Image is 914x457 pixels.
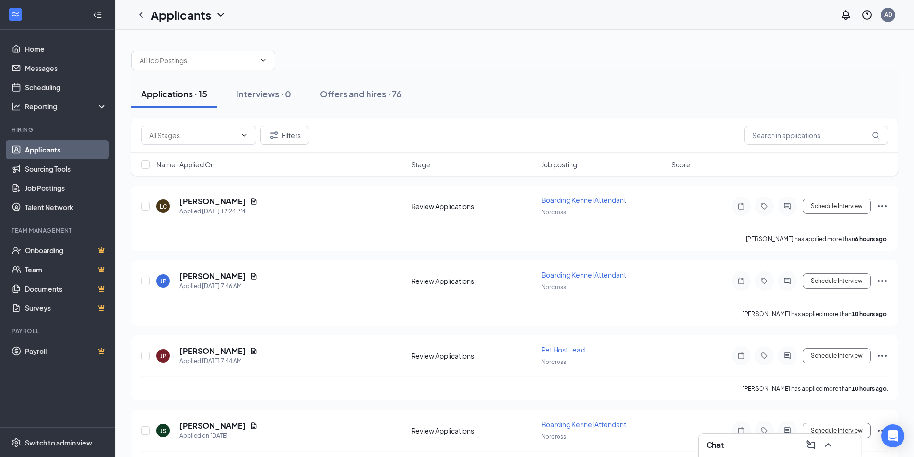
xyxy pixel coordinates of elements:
[541,270,626,279] span: Boarding Kennel Attendant
[861,9,873,21] svg: QuestionInfo
[411,351,535,361] div: Review Applications
[160,277,166,285] div: JP
[260,57,267,64] svg: ChevronDown
[240,131,248,139] svg: ChevronDown
[179,356,258,366] div: Applied [DATE] 7:44 AM
[736,352,747,360] svg: Note
[215,9,226,21] svg: ChevronDown
[877,275,888,287] svg: Ellipses
[541,345,585,354] span: Pet Host Lead
[160,427,166,435] div: JS
[706,440,724,450] h3: Chat
[852,310,887,317] b: 10 hours ago
[179,271,246,281] h5: [PERSON_NAME]
[541,196,626,204] span: Boarding Kennel Attendant
[25,102,107,111] div: Reporting
[236,88,291,100] div: Interviews · 0
[140,55,256,66] input: All Job Postings
[151,7,211,23] h1: Applicants
[179,421,246,431] h5: [PERSON_NAME]
[803,348,871,363] button: Schedule Interview
[156,160,214,169] span: Name · Applied On
[872,131,879,139] svg: MagnifyingGlass
[782,202,793,210] svg: ActiveChat
[179,346,246,356] h5: [PERSON_NAME]
[12,102,21,111] svg: Analysis
[250,272,258,280] svg: Document
[25,341,107,361] a: PayrollCrown
[12,327,105,335] div: Payroll
[744,126,888,145] input: Search in applications
[411,160,430,169] span: Stage
[541,209,566,216] span: Norcross
[260,126,309,145] button: Filter Filters
[179,207,258,216] div: Applied [DATE] 12:24 PM
[855,235,887,243] b: 6 hours ago
[742,385,888,393] p: [PERSON_NAME] has applied more than .
[803,437,819,453] button: ComposeMessage
[179,281,258,291] div: Applied [DATE] 7:46 AM
[782,277,793,285] svg: ActiveChat
[759,352,770,360] svg: Tag
[25,438,92,447] div: Switch to admin view
[25,298,107,317] a: SurveysCrown
[25,140,107,159] a: Applicants
[411,276,535,286] div: Review Applications
[541,433,566,440] span: Norcross
[877,200,888,212] svg: Ellipses
[541,358,566,365] span: Norcross
[822,439,834,451] svg: ChevronUp
[25,279,107,298] a: DocumentsCrown
[840,439,851,451] svg: Minimize
[25,260,107,279] a: TeamCrown
[852,385,887,392] b: 10 hours ago
[179,196,246,207] h5: [PERSON_NAME]
[25,39,107,59] a: Home
[250,347,258,355] svg: Document
[820,437,836,453] button: ChevronUp
[25,78,107,97] a: Scheduling
[250,422,258,430] svg: Document
[135,9,147,21] svg: ChevronLeft
[141,88,207,100] div: Applications · 15
[884,11,892,19] div: AD
[25,178,107,198] a: Job Postings
[149,130,237,141] input: All Stages
[541,283,566,291] span: Norcross
[11,10,20,19] svg: WorkstreamLogo
[12,226,105,234] div: Team Management
[759,202,770,210] svg: Tag
[320,88,402,100] div: Offers and hires · 76
[803,423,871,438] button: Schedule Interview
[759,427,770,434] svg: Tag
[782,352,793,360] svg: ActiveChat
[250,198,258,205] svg: Document
[671,160,690,169] span: Score
[881,424,904,447] div: Open Intercom Messenger
[736,277,747,285] svg: Note
[25,159,107,178] a: Sourcing Tools
[12,438,21,447] svg: Settings
[25,198,107,217] a: Talent Network
[838,437,853,453] button: Minimize
[541,420,626,429] span: Boarding Kennel Attendant
[803,273,871,289] button: Schedule Interview
[25,59,107,78] a: Messages
[805,439,817,451] svg: ComposeMessage
[803,199,871,214] button: Schedule Interview
[782,427,793,434] svg: ActiveChat
[179,431,258,441] div: Applied on [DATE]
[877,350,888,362] svg: Ellipses
[877,425,888,436] svg: Ellipses
[411,201,535,211] div: Review Applications
[759,277,770,285] svg: Tag
[746,235,888,243] p: [PERSON_NAME] has applied more than .
[25,241,107,260] a: OnboardingCrown
[12,126,105,134] div: Hiring
[840,9,852,21] svg: Notifications
[160,202,167,211] div: LC
[541,160,577,169] span: Job posting
[736,202,747,210] svg: Note
[268,129,280,141] svg: Filter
